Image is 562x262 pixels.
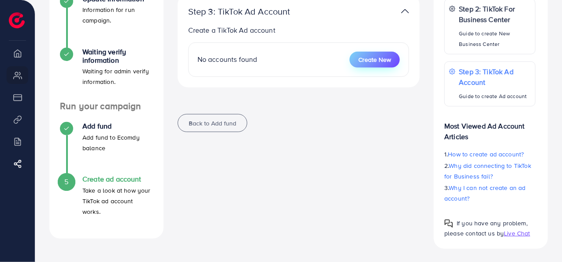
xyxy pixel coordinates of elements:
[444,219,453,228] img: Popup guide
[444,160,536,182] p: 2.
[188,25,409,35] p: Create a TikTok Ad account
[444,161,531,181] span: Why did connecting to TikTok for Business fail?
[401,5,409,18] img: TikTok partner
[82,175,153,183] h4: Create ad account
[188,6,331,17] p: Step 3: TikTok Ad Account
[64,177,68,187] span: 5
[82,185,153,217] p: Take a look at how your TikTok ad account works.
[49,122,164,175] li: Add fund
[189,119,236,128] span: Back to Add fund
[197,54,257,64] span: No accounts found
[444,114,536,142] p: Most Viewed Ad Account Articles
[9,12,25,28] img: logo
[444,182,536,204] p: 3.
[178,114,247,132] button: Back to Add fund
[444,183,526,203] span: Why I can not create an ad account?
[459,4,531,25] p: Step 2: TikTok For Business Center
[82,66,153,87] p: Waiting for admin verify information.
[448,150,524,159] span: How to create ad account?
[504,229,530,238] span: Live Chat
[82,4,153,26] p: Information for run campaign.
[49,175,164,228] li: Create ad account
[49,101,164,112] h4: Run your campaign
[49,48,164,101] li: Waiting verify information
[358,55,391,64] span: Create New
[350,52,400,68] button: Create New
[459,28,531,49] p: Guide to create New Business Center
[459,91,531,102] p: Guide to create Ad account
[82,122,153,130] h4: Add fund
[82,132,153,153] p: Add fund to Ecomdy balance
[444,219,528,238] span: If you have any problem, please contact us by
[82,48,153,65] h4: Waiting verify information
[459,66,531,87] p: Step 3: TikTok Ad Account
[444,149,536,159] p: 1.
